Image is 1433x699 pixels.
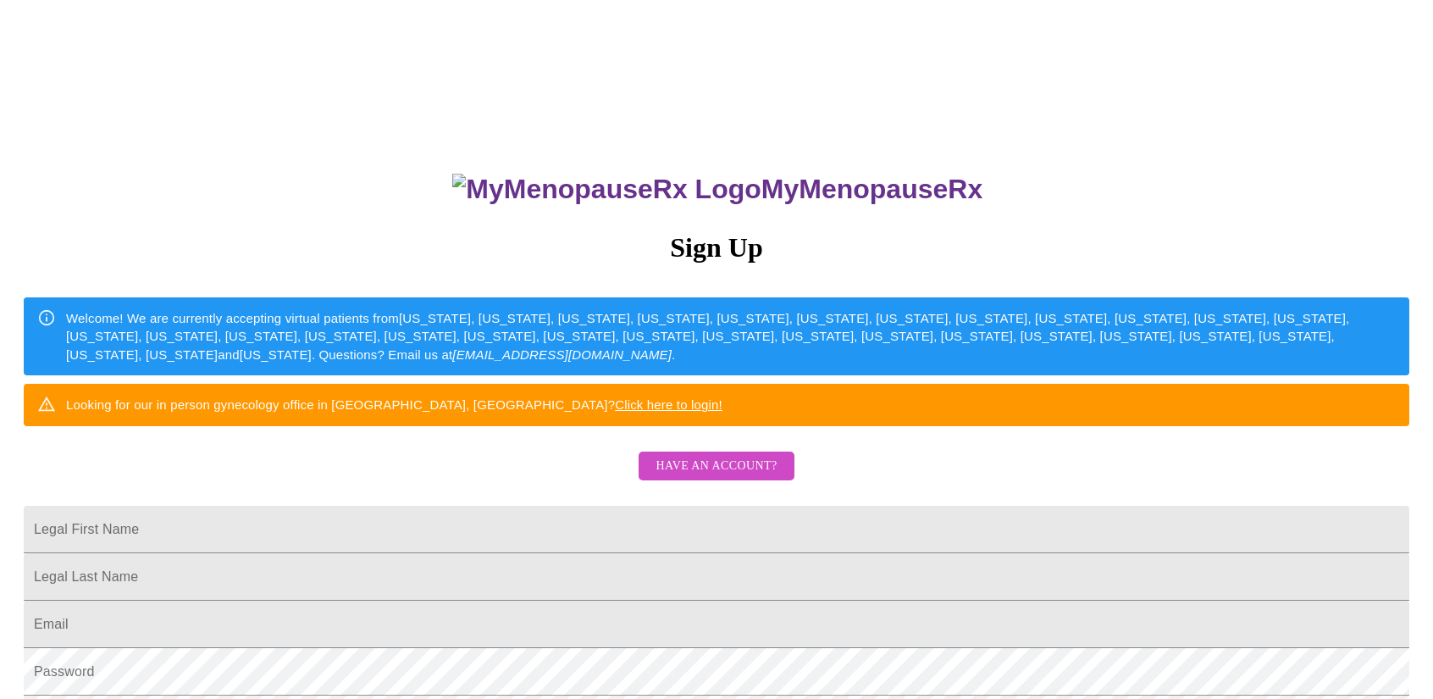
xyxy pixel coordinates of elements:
[24,232,1409,264] h3: Sign Up
[656,456,777,477] span: Have an account?
[452,347,672,362] em: [EMAIL_ADDRESS][DOMAIN_NAME]
[634,470,798,485] a: Have an account?
[26,174,1410,205] h3: MyMenopauseRx
[66,302,1396,370] div: Welcome! We are currently accepting virtual patients from [US_STATE], [US_STATE], [US_STATE], [US...
[615,397,722,412] a: Click here to login!
[66,389,722,420] div: Looking for our in person gynecology office in [GEOGRAPHIC_DATA], [GEOGRAPHIC_DATA]?
[452,174,761,205] img: MyMenopauseRx Logo
[639,452,794,481] button: Have an account?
